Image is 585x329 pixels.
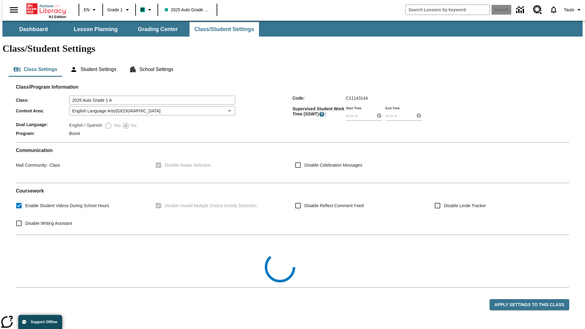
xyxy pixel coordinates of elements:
a: Data Center [512,2,529,18]
span: Yes [112,122,121,129]
label: Start Time [346,106,361,110]
span: Mail Community : [16,163,48,168]
span: Code : [292,96,346,101]
span: Grade 1 [107,7,123,13]
div: Class/Program Information [16,90,569,137]
h2: Communication [16,147,569,153]
div: SubNavbar [2,22,260,37]
h2: Class/Program Information [16,84,569,90]
div: Class/Student Settings [9,62,576,77]
button: Class Settings [9,62,62,77]
span: Dual Language : [16,122,69,127]
span: Grading Center [138,26,178,33]
span: B [141,6,144,13]
h1: Class/Student Settings [2,43,583,54]
button: Profile/Settings [562,4,585,15]
input: Class [69,96,235,105]
button: School Settings [124,62,178,77]
div: Communication [16,147,569,178]
label: End Time [385,106,400,110]
span: Class : [16,98,69,103]
button: Boost Class color is teal. Change class color [138,4,156,15]
span: Boost [69,131,80,136]
span: C11143144 [346,96,368,101]
span: Disable Reflect Comment Feed [304,203,364,209]
button: Dashboard [3,22,64,37]
span: Enable Student Videos During School Hours [25,203,109,209]
button: Student Settings [65,62,121,77]
span: 2025 Auto Grade 1 A [165,7,210,13]
span: Disable Lexile Tracker [444,203,486,209]
button: Apply Settings to this Class [490,299,569,310]
span: Lesson Planning [74,26,118,33]
span: Program : [16,131,69,136]
input: search field [406,5,490,15]
span: EN [84,7,90,13]
button: Lesson Planning [65,22,126,37]
div: Home [27,2,66,19]
button: Supervised Student Work Time is the timeframe when students can take LevelSet and when lessons ar... [319,111,325,117]
button: Support Offline [18,315,62,329]
div: SubNavbar [2,21,583,37]
label: English / Spanish [69,122,102,129]
a: Home [27,3,66,15]
span: Disable Invalid Multiple Choice Activity Detection [165,203,257,209]
a: Resource Center, Will open in new tab [529,2,546,18]
span: Supervised Student Work Time (SSWT) : [292,106,346,117]
a: Notifications [546,2,562,18]
span: Content Area : [16,108,69,113]
span: Support Offline [31,320,57,324]
span: Class/Student Settings [194,26,254,33]
div: Coursework [16,188,569,230]
div: Class Collections [16,240,569,282]
span: Dashboard [19,26,48,33]
button: Language: EN, Select a language [81,4,101,15]
button: Grade: Grade 1, Select a grade [105,4,133,15]
button: Grading Center [127,22,188,37]
div: English Language Arts/[GEOGRAPHIC_DATA] [69,106,235,115]
span: Disable Avatar Selection [165,162,211,168]
span: No [129,122,136,129]
span: Disable Celebration Messages [304,162,362,168]
span: Tauto [564,7,574,13]
button: Open side menu [5,1,23,19]
button: Class/Student Settings [190,22,259,37]
span: Class [48,163,60,168]
h2: Course work [16,188,569,194]
span: NJ Edition [49,15,66,19]
span: Disable Writing Assistant [25,220,72,227]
